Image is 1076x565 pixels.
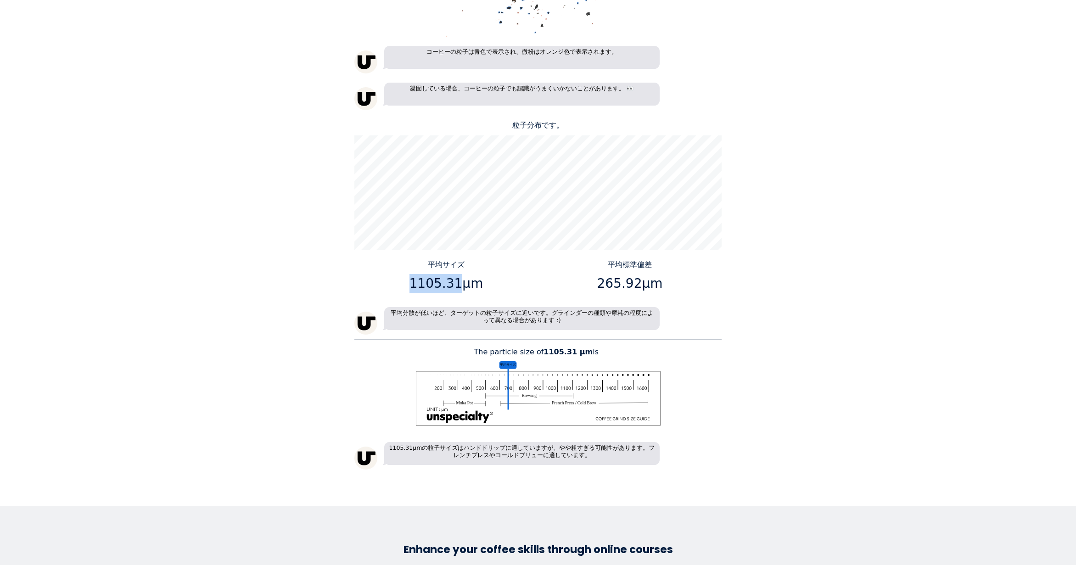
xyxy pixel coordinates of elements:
b: 1105.31 μm [544,347,593,356]
p: 1105.31μm [358,274,535,293]
p: 凝固している場合、コーヒーの粒子でも認識がうまくいかないことがあります。 👀 [384,83,660,106]
tspan: 平均サイズ [500,363,516,367]
p: 粒子分布です。 [354,120,722,131]
img: unspecialty-logo [354,447,377,470]
img: unspecialty-logo [354,312,377,335]
p: 平均分散が低いほど、ターゲットの粒子サイズに近いです。グラインダーの種類や摩耗の程度によって異なる場合があります :) [384,307,660,330]
img: unspecialty-logo [354,50,377,73]
h3: Enhance your coffee skills through online courses [276,543,800,557]
p: 1105.31µmの粒子サイズはハンドドリップに適していますが、やや粗すぎる可能性があります。フレンチプレスやコールドブリューに適しています。 [384,442,660,465]
p: The particle size of is [354,347,722,358]
p: コーヒーの粒子は青色で表示され、微粉はオレンジ色で表示されます。 [384,46,660,69]
p: 平均標準偏差 [542,259,718,270]
p: 265.92μm [542,274,718,293]
p: 平均サイズ [358,259,535,270]
img: unspecialty-logo [354,87,377,110]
